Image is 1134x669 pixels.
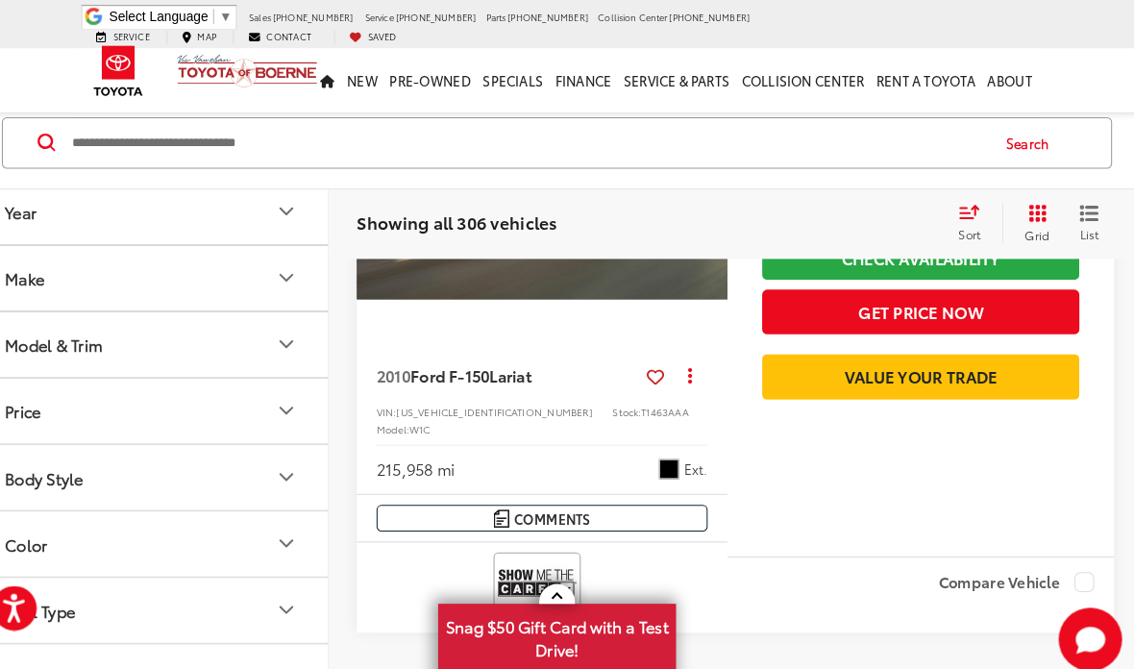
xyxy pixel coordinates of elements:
[293,194,316,217] div: Year
[676,10,753,22] span: [PHONE_NUMBER]
[649,392,695,407] span: T1463AAA
[498,10,517,22] span: Parts
[392,409,424,423] span: Model:
[509,539,586,590] img: View CARFAX report
[621,392,649,407] span: Stock:
[694,357,698,372] span: dropdown dots
[1021,219,1045,235] span: Grid
[1073,218,1093,235] span: List
[268,10,289,22] span: Sales
[871,47,978,109] a: Rent a Toyota
[1,497,347,559] button: ColorColor
[425,353,502,375] span: Ford F-150
[357,47,399,109] a: New
[293,452,316,475] div: Body Style
[666,445,685,464] span: Tuxedo Black
[32,583,100,602] div: Fuel Type
[505,494,521,510] img: Comments
[332,47,357,109] a: Home
[399,47,489,109] a: Pre-Owned
[454,587,680,646] span: Snag $50 Gift Card with a Test Drive!
[1,368,347,431] button: PricePrice
[32,519,73,537] div: Color
[502,353,542,375] span: Lariat
[136,29,172,41] span: Service
[956,218,977,235] span: Sort
[1059,197,1107,235] button: List View
[984,114,1072,162] button: Search
[234,9,234,23] span: ​
[1,175,347,237] button: YearYear
[133,9,252,23] a: Select Language​
[424,409,444,423] span: W1C
[285,29,329,41] span: Contact
[766,281,1073,324] button: Get Price Now
[32,648,93,666] div: Cylinder
[766,343,1073,386] a: Value Your Trade
[293,581,316,604] div: Fuel Type
[32,261,70,280] div: Make
[392,354,647,375] a: 2010Ford F-150Lariat
[293,387,316,410] div: Price
[383,29,411,41] span: Saved
[133,9,229,23] span: Select Language
[188,30,251,42] a: Map
[1053,589,1115,651] button: Toggle Chat Window
[351,30,426,42] a: My Saved Vehicles
[690,446,713,464] span: Ext.
[381,10,408,22] span: Service
[1,433,347,495] button: Body StyleBody Style
[218,29,236,41] span: Map
[32,326,126,344] div: Model & Trim
[95,115,984,161] input: Search by Make, Model, or Keyword
[1,239,347,302] button: MakeMake
[411,392,602,407] span: [US_VEHICLE_IDENTIFICATION_NUMBER]
[626,47,740,109] a: Service & Parts: Opens in a new tab
[106,37,178,100] img: Toyota
[998,197,1059,235] button: Grid View
[489,47,559,109] a: Specials
[293,259,316,282] div: Make
[291,10,369,22] span: [PHONE_NUMBER]
[373,204,567,227] span: Showing all 306 vehicles
[32,390,66,409] div: Price
[106,30,186,42] a: Service
[679,348,713,382] button: Actions
[32,197,62,215] div: Year
[293,516,316,539] div: Color
[293,645,316,668] div: Cylinder
[253,30,343,42] a: Contact
[392,489,713,515] button: Comments
[410,10,488,22] span: [PHONE_NUMBER]
[937,555,1088,574] label: Compare Vehicle
[740,47,871,109] a: Collision Center
[606,10,674,22] span: Collision Center
[293,323,316,346] div: Model & Trim
[978,47,1033,109] a: About
[1053,589,1115,651] svg: Start Chat
[32,455,108,473] div: Body Style
[392,392,411,407] span: VIN:
[392,353,425,375] span: 2010
[1,561,347,624] button: Fuel TypeFuel Type
[239,9,252,23] span: ▼
[559,47,626,109] a: Finance
[947,197,998,235] button: Select sort value
[526,494,600,512] span: Comments
[1,304,347,366] button: Model & TrimModel & Trim
[198,52,335,86] img: Vic Vaughan Toyota of Boerne
[392,444,468,466] div: 215,958 mi
[519,10,597,22] span: [PHONE_NUMBER]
